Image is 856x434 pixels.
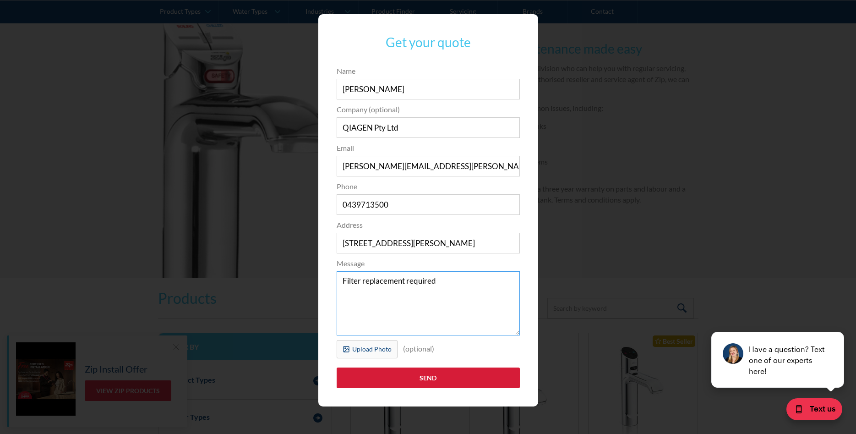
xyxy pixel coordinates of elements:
label: Message [337,258,520,269]
h3: Get your quote [337,33,520,52]
label: Company (optional) [337,104,520,115]
label: Name [337,66,520,77]
div: Upload Photo [352,344,392,354]
iframe: podium webchat widget prompt [700,290,856,400]
label: Upload Photo [337,340,398,358]
label: Phone [337,181,520,192]
form: Popup Form Servicing [332,66,524,397]
label: Email [337,143,520,154]
label: Address [337,220,520,231]
input: Send [337,368,520,388]
div: (optional) [398,340,440,357]
iframe: podium webchat widget bubble [764,388,856,434]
